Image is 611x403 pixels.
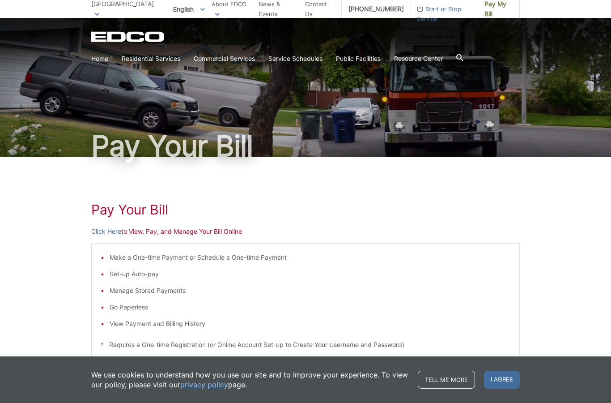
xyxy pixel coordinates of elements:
a: Residential Services [122,54,180,64]
a: privacy policy [180,380,228,390]
a: EDCD logo. Return to the homepage. [91,31,165,42]
li: Go Paperless [110,302,510,312]
a: Resource Center [394,54,443,64]
a: Tell me more [418,371,475,389]
li: Set-up Auto-pay [110,269,510,279]
span: English [166,2,212,17]
a: Click Here [91,227,121,236]
a: Home [91,54,108,64]
a: Service Schedules [268,54,322,64]
li: Manage Stored Payments [110,286,510,296]
p: * Requires a One-time Registration (or Online Account Set-up to Create Your Username and Password) [101,340,510,350]
p: to View, Pay, and Manage Your Bill Online [91,227,520,236]
span: I agree [484,371,520,389]
h1: Pay Your Bill [91,201,520,218]
h1: Pay Your Bill [91,132,520,160]
a: Public Facilities [336,54,381,64]
li: View Payment and Billing History [110,319,510,329]
p: We use cookies to understand how you use our site and to improve your experience. To view our pol... [91,370,409,390]
a: Commercial Services [194,54,255,64]
li: Make a One-time Payment or Schedule a One-time Payment [110,253,510,262]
